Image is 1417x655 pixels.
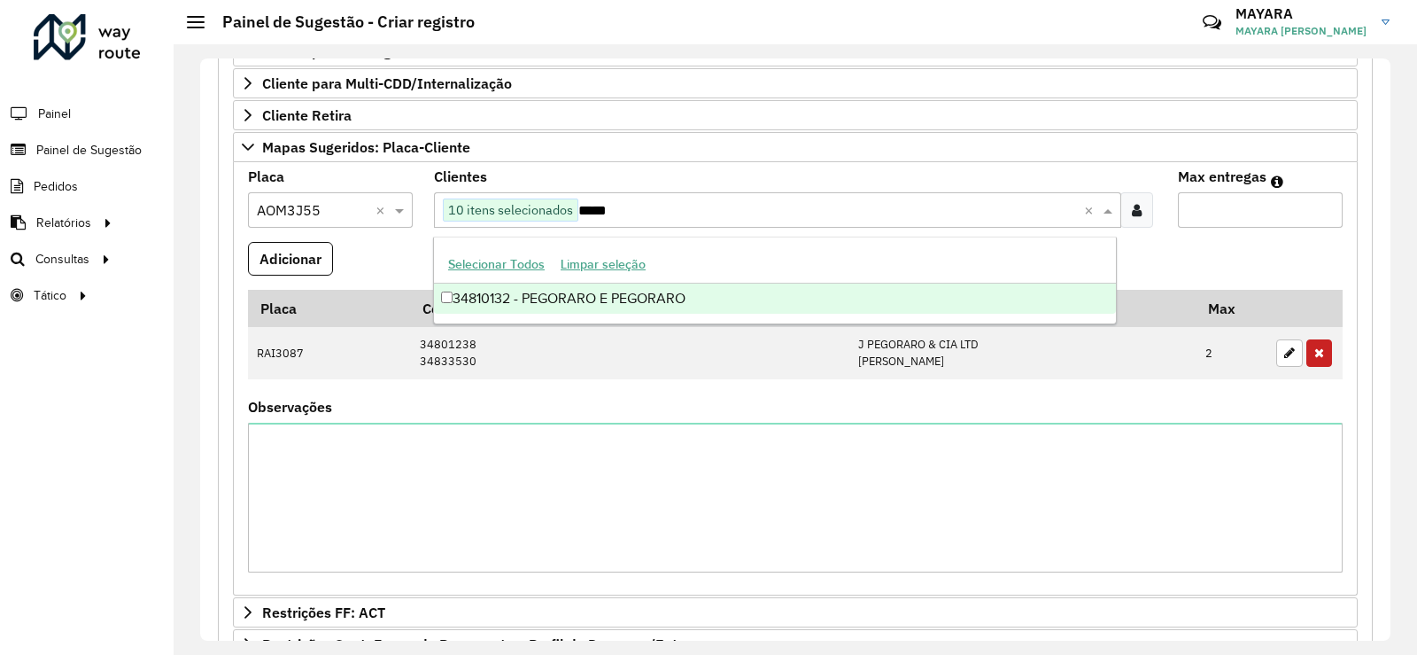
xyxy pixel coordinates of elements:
h2: Painel de Sugestão - Criar registro [205,12,475,32]
span: Cliente para Recarga [262,44,399,58]
a: Mapas Sugeridos: Placa-Cliente [233,132,1358,162]
span: Tático [34,286,66,305]
span: Restrições Spot: Forma de Pagamento e Perfil de Descarga/Entrega [262,637,707,651]
div: 34810132 - PEGORARO E PEGORARO [434,284,1116,314]
span: Restrições FF: ACT [262,605,385,620]
th: Max [1196,290,1267,327]
h3: MAYARA [1235,5,1368,22]
span: MAYARA [PERSON_NAME] [1235,23,1368,39]
span: Mapas Sugeridos: Placa-Cliente [262,140,470,154]
span: Painel de Sugestão [36,141,142,160]
td: J PEGORARO & CIA LTD [PERSON_NAME] [849,327,1196,379]
button: Limpar seleção [553,251,654,278]
button: Selecionar Todos [440,251,553,278]
label: Placa [248,166,284,187]
label: Clientes [434,166,487,187]
label: Observações [248,396,332,417]
a: Contato Rápido [1193,4,1231,42]
ng-dropdown-panel: Options list [433,237,1117,324]
a: Cliente Retira [233,100,1358,130]
em: Máximo de clientes que serão colocados na mesma rota com os clientes informados [1271,175,1283,189]
label: Max entregas [1178,166,1266,187]
span: Painel [38,105,71,123]
td: 2 [1196,327,1267,379]
a: Restrições FF: ACT [233,597,1358,628]
td: RAI3087 [248,327,410,379]
span: 10 itens selecionados [444,199,577,221]
button: Adicionar [248,242,333,276]
span: Cliente Retira [262,108,352,122]
div: Mapas Sugeridos: Placa-Cliente [233,162,1358,597]
th: Placa [248,290,410,327]
td: 34801238 34833530 [410,327,848,379]
span: Pedidos [34,177,78,196]
th: Código Cliente [410,290,848,327]
span: Clear all [1084,199,1099,221]
span: Consultas [35,250,89,269]
span: Clear all [376,199,391,221]
a: Cliente para Multi-CDD/Internalização [233,68,1358,98]
span: Cliente para Multi-CDD/Internalização [262,76,512,90]
span: Relatórios [36,214,91,232]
